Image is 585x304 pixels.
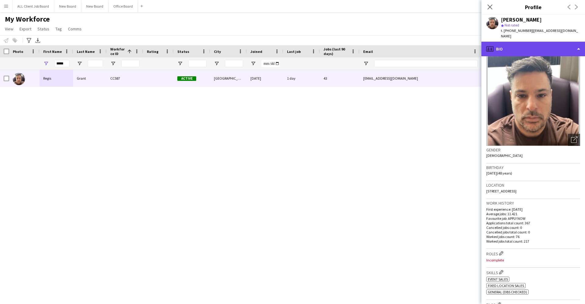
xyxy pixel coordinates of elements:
a: Export [17,25,34,33]
button: New Board [81,0,108,12]
div: Open photos pop-in [568,134,580,146]
a: Tag [53,25,64,33]
span: General (DBS Checked) [488,290,527,294]
a: Comms [66,25,84,33]
img: Regis Grant [13,73,25,85]
input: Joined Filter Input [261,60,280,67]
span: Photo [13,49,23,54]
span: [DATE] (48 years) [486,171,512,175]
h3: Profile [481,3,585,11]
input: City Filter Input [225,60,243,67]
button: Open Filter Menu [110,61,116,66]
span: Last job [287,49,301,54]
span: Email [363,49,373,54]
button: Open Filter Menu [177,61,183,66]
span: Rating [147,49,158,54]
button: Office Board [108,0,138,12]
span: Jobs (last 90 days) [324,47,349,56]
button: Open Filter Menu [363,61,369,66]
button: Open Filter Menu [77,61,82,66]
input: Last Name Filter Input [88,60,103,67]
app-action-btn: Export XLSX [34,37,41,44]
div: [PERSON_NAME] [501,17,542,22]
p: Applications total count: 367 [486,221,580,225]
span: Fixed location sales [488,283,524,288]
span: My Workforce [5,15,50,24]
p: Average jobs: 11.421 [486,212,580,216]
div: Regis [40,70,73,87]
span: View [5,26,13,32]
h3: Birthday [486,165,580,170]
p: Favourite job: APPLY NOW [486,216,580,221]
p: Worked jobs total count: 217 [486,239,580,244]
span: [STREET_ADDRESS] [486,189,516,193]
h3: Location [486,182,580,188]
span: Workforce ID [110,47,125,56]
input: Email Filter Input [374,60,478,67]
span: First Name [43,49,62,54]
button: ALL Client Job Board [12,0,54,12]
span: City [214,49,221,54]
p: Cancelled jobs total count: 0 [486,230,580,234]
button: Open Filter Menu [250,61,256,66]
div: [EMAIL_ADDRESS][DOMAIN_NAME] [360,70,481,87]
input: First Name Filter Input [54,60,69,67]
div: [GEOGRAPHIC_DATA] [210,70,247,87]
button: New Board [54,0,81,12]
a: View [2,25,16,33]
div: 1 day [283,70,320,87]
div: Bio [481,42,585,56]
span: t. [PHONE_NUMBER] [501,28,533,33]
span: Tag [55,26,62,32]
h3: Skills [486,269,580,275]
button: Open Filter Menu [214,61,219,66]
button: Open Filter Menu [43,61,49,66]
h3: Work history [486,200,580,206]
h3: Gender [486,147,580,153]
span: Event sales [488,277,508,282]
span: Joined [250,49,262,54]
div: [DATE] [247,70,283,87]
span: | [EMAIL_ADDRESS][DOMAIN_NAME] [501,28,578,38]
app-action-btn: Advanced filters [25,37,33,44]
p: Incomplete [486,258,580,262]
p: First experience: [DATE] [486,207,580,212]
img: Crew avatar or photo [486,55,580,146]
div: CC587 [107,70,143,87]
input: Workforce ID Filter Input [121,60,140,67]
a: Status [35,25,52,33]
span: Export [19,26,31,32]
input: Status Filter Input [188,60,207,67]
span: Comms [68,26,82,32]
h3: Roles [486,250,580,257]
span: Last Name [77,49,95,54]
span: Status [37,26,49,32]
p: Worked jobs count: 76 [486,234,580,239]
div: 43 [320,70,360,87]
span: [DEMOGRAPHIC_DATA] [486,153,523,158]
span: Status [177,49,189,54]
div: Grant [73,70,107,87]
p: Cancelled jobs count: 0 [486,225,580,230]
span: Not rated [505,23,519,27]
span: Active [177,76,196,81]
